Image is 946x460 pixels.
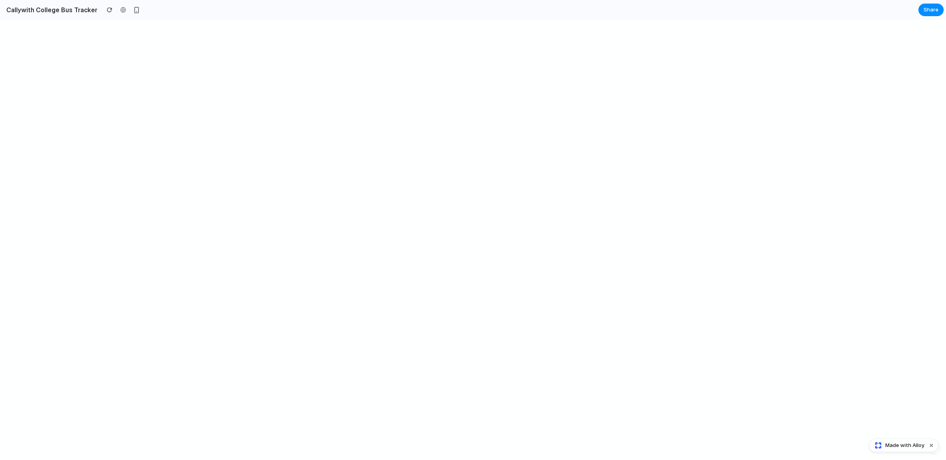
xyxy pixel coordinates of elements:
a: Made with Alloy [870,441,925,449]
button: Share [918,4,944,16]
h2: Callywith College Bus Tracker [3,5,97,15]
span: Share [924,6,939,14]
button: Dismiss watermark [927,441,936,450]
span: Made with Alloy [885,441,924,449]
